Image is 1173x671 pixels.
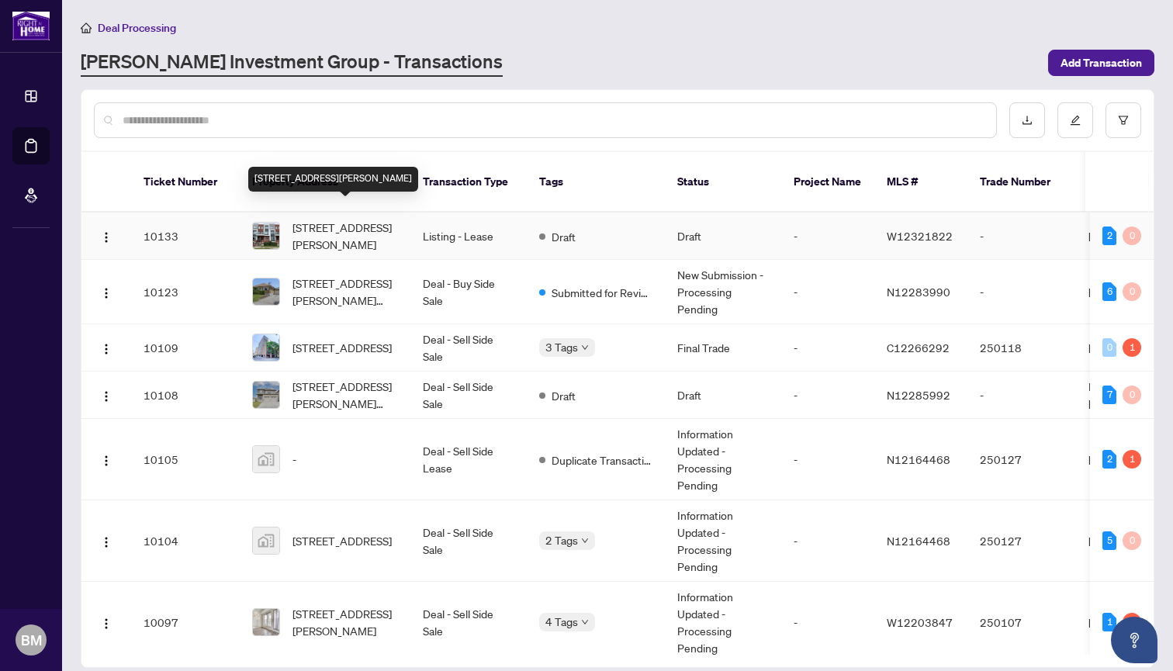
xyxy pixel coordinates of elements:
td: - [967,213,1076,260]
img: thumbnail-img [253,527,279,554]
td: 10105 [131,419,240,500]
div: 5 [1102,531,1116,550]
span: N12285992 [887,388,950,402]
img: thumbnail-img [253,382,279,408]
a: [PERSON_NAME] Investment Group - Transactions [81,49,503,77]
td: - [781,500,874,582]
img: thumbnail-img [253,278,279,305]
td: 250107 [967,582,1076,663]
img: Logo [100,231,112,244]
img: thumbnail-img [253,446,279,472]
th: Transaction Type [410,152,527,213]
td: 250127 [967,500,1076,582]
span: [STREET_ADDRESS][PERSON_NAME][PERSON_NAME] [292,378,398,412]
span: download [1022,115,1033,126]
img: Logo [100,455,112,467]
th: Project Name [781,152,874,213]
div: 6 [1102,282,1116,301]
button: Open asap [1111,617,1157,663]
td: Information Updated - Processing Pending [665,419,781,500]
span: Draft [552,228,576,245]
button: Logo [94,223,119,248]
button: Logo [94,528,119,553]
img: Logo [100,617,112,630]
span: down [581,618,589,626]
td: 10123 [131,260,240,324]
div: 0 [1123,386,1141,404]
td: Information Updated - Processing Pending [665,500,781,582]
span: 4 Tags [545,613,578,631]
span: edit [1070,115,1081,126]
span: down [581,344,589,351]
span: W12203847 [887,615,953,629]
td: 10104 [131,500,240,582]
span: down [581,537,589,545]
span: home [81,22,92,33]
span: - [292,451,296,468]
div: [STREET_ADDRESS][PERSON_NAME] [248,167,418,192]
span: 3 Tags [545,338,578,356]
span: Submitted for Review [552,284,652,301]
td: Deal - Sell Side Sale [410,372,527,419]
th: Tags [527,152,665,213]
th: Property Address [240,152,410,213]
img: Logo [100,536,112,548]
span: Draft [552,387,576,404]
button: Add Transaction [1048,50,1154,76]
td: - [781,419,874,500]
img: thumbnail-img [253,609,279,635]
span: C12266292 [887,341,950,355]
td: 250127 [967,419,1076,500]
td: Listing - Lease [410,213,527,260]
img: Logo [100,390,112,403]
td: New Submission - Processing Pending [665,260,781,324]
div: 2 [1102,450,1116,469]
th: MLS # [874,152,967,213]
div: 0 [1102,338,1116,357]
span: [STREET_ADDRESS] [292,339,392,356]
td: 10109 [131,324,240,372]
div: 1 [1123,450,1141,469]
td: - [781,324,874,372]
button: Logo [94,382,119,407]
td: - [781,372,874,419]
td: - [781,582,874,663]
td: 10097 [131,582,240,663]
img: Logo [100,287,112,299]
div: 2 [1123,613,1141,631]
span: Add Transaction [1061,50,1142,75]
div: 1 [1123,338,1141,357]
td: Draft [665,372,781,419]
span: [STREET_ADDRESS][PERSON_NAME][PERSON_NAME] [292,275,398,309]
button: Logo [94,610,119,635]
div: 7 [1102,386,1116,404]
th: Trade Number [967,152,1076,213]
td: 10133 [131,213,240,260]
div: 1 [1102,613,1116,631]
span: filter [1118,115,1129,126]
td: Final Trade [665,324,781,372]
th: Ticket Number [131,152,240,213]
th: Status [665,152,781,213]
img: thumbnail-img [253,223,279,249]
span: N12164468 [887,452,950,466]
img: thumbnail-img [253,334,279,361]
td: Deal - Sell Side Sale [410,324,527,372]
span: N12164468 [887,534,950,548]
td: Draft [665,213,781,260]
span: Duplicate Transaction [552,451,652,469]
td: 250118 [967,324,1076,372]
td: 10108 [131,372,240,419]
img: Logo [100,343,112,355]
div: 0 [1123,531,1141,550]
span: Deal Processing [98,21,176,35]
button: edit [1057,102,1093,138]
button: Logo [94,447,119,472]
td: Deal - Buy Side Sale [410,260,527,324]
td: Information Updated - Processing Pending [665,582,781,663]
span: [STREET_ADDRESS] [292,532,392,549]
span: [STREET_ADDRESS][PERSON_NAME] [292,219,398,253]
span: BM [21,629,42,651]
td: Deal - Sell Side Sale [410,582,527,663]
div: 0 [1123,227,1141,245]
